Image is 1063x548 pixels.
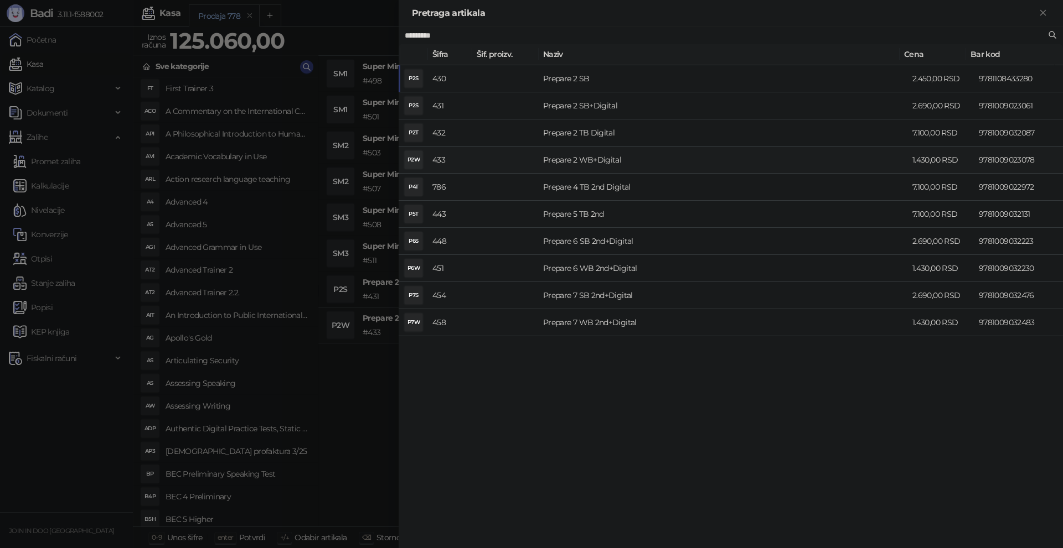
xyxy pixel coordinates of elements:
[908,228,974,255] td: 2.690,00 RSD
[908,119,974,147] td: 7.100,00 RSD
[405,232,422,250] div: P6S
[472,44,539,65] th: Šif. proizv.
[539,92,908,119] td: Prepare 2 SB+Digital
[539,147,908,174] td: Prepare 2 WB+Digital
[539,44,900,65] th: Naziv
[539,119,908,147] td: Prepare 2 TB Digital
[428,282,472,309] td: 454
[405,70,422,87] div: P2S
[428,92,472,119] td: 431
[1036,7,1050,20] button: Zatvori
[908,65,974,92] td: 2.450,00 RSD
[539,174,908,201] td: Prepare 4 TB 2nd Digital
[405,259,422,277] div: P6W
[539,201,908,228] td: Prepare 5 TB 2nd
[405,286,422,304] div: P7S
[539,309,908,336] td: Prepare 7 WB 2nd+Digital
[908,174,974,201] td: 7.100,00 RSD
[908,92,974,119] td: 2.690,00 RSD
[539,228,908,255] td: Prepare 6 SB 2nd+Digital
[405,314,422,331] div: P7W
[974,119,1063,147] td: 9781009032087
[908,309,974,336] td: 1.430,00 RSD
[405,124,422,142] div: P2T
[974,255,1063,282] td: 9781009032230
[974,65,1063,92] td: 9781108433280
[908,147,974,174] td: 1.430,00 RSD
[405,151,422,169] div: P2W
[405,205,422,223] div: P5T
[900,44,966,65] th: Cena
[539,255,908,282] td: Prepare 6 WB 2nd+Digital
[539,282,908,309] td: Prepare 7 SB 2nd+Digital
[974,282,1063,309] td: 9781009032476
[539,65,908,92] td: Prepare 2 SB
[428,147,472,174] td: 433
[428,228,472,255] td: 448
[974,201,1063,228] td: 9781009032131
[428,44,472,65] th: Šifra
[412,7,1036,20] div: Pretraga artikala
[428,174,472,201] td: 786
[405,97,422,114] div: P2S
[908,255,974,282] td: 1.430,00 RSD
[974,174,1063,201] td: 9781009022972
[966,44,1055,65] th: Bar kod
[405,178,422,196] div: P4T
[908,201,974,228] td: 7.100,00 RSD
[428,201,472,228] td: 443
[428,119,472,147] td: 432
[974,147,1063,174] td: 9781009023078
[908,282,974,309] td: 2.690,00 RSD
[974,92,1063,119] td: 9781009023061
[974,309,1063,336] td: 9781009032483
[974,228,1063,255] td: 9781009032223
[428,255,472,282] td: 451
[428,309,472,336] td: 458
[428,65,472,92] td: 430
